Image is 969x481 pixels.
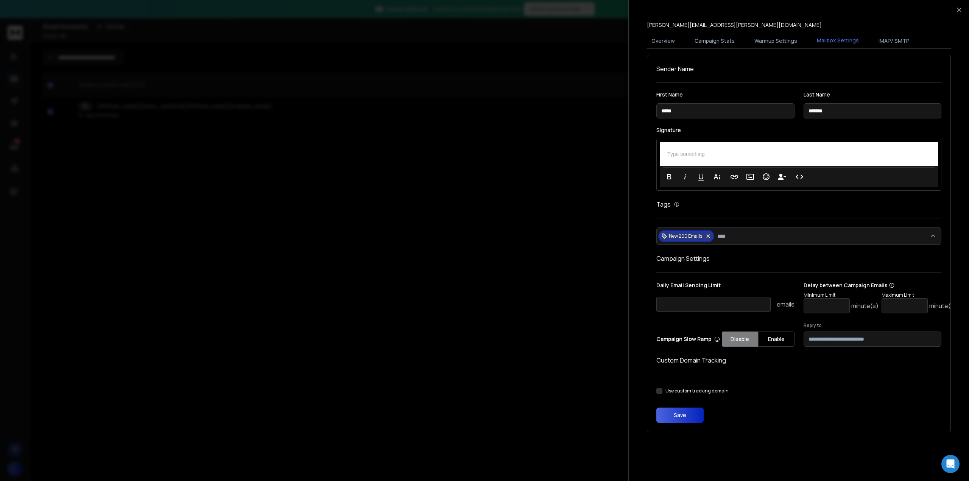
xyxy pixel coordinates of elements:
[694,169,708,184] button: Underline (Ctrl+U)
[669,233,702,239] p: New 200 Emails
[656,254,941,263] h1: Campaign Settings
[743,169,757,184] button: Insert Image (Ctrl+P)
[804,292,879,298] p: Minimum Limit
[690,33,739,49] button: Campaign Stats
[656,64,941,73] h1: Sender Name
[722,332,758,347] button: Disable
[941,455,960,473] div: Open Intercom Messenger
[812,32,863,50] button: Mailbox Settings
[656,92,795,97] label: First Name
[647,21,822,29] p: [PERSON_NAME][EMAIL_ADDRESS][PERSON_NAME][DOMAIN_NAME]
[874,33,914,49] button: IMAP/ SMTP
[929,301,957,310] p: minute(s)
[759,169,773,184] button: Emoticons
[678,169,692,184] button: Italic (Ctrl+I)
[656,356,941,365] h1: Custom Domain Tracking
[656,128,941,133] label: Signature
[710,169,724,184] button: More Text
[775,169,789,184] button: Insert Unsubscribe Link
[758,332,795,347] button: Enable
[851,301,879,310] p: minute(s)
[665,388,729,394] label: Use custom tracking domain
[656,200,671,209] h1: Tags
[662,169,676,184] button: Bold (Ctrl+B)
[804,92,942,97] label: Last Name
[882,292,957,298] p: Maximum Limit
[804,282,957,289] p: Delay between Campaign Emails
[727,169,742,184] button: Insert Link (Ctrl+K)
[750,33,802,49] button: Warmup Settings
[656,408,704,423] button: Save
[792,169,807,184] button: Code View
[804,322,942,328] label: Reply to
[647,33,679,49] button: Overview
[656,335,720,343] p: Campaign Slow Ramp
[777,300,795,309] p: emails
[656,282,795,292] p: Daily Email Sending Limit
